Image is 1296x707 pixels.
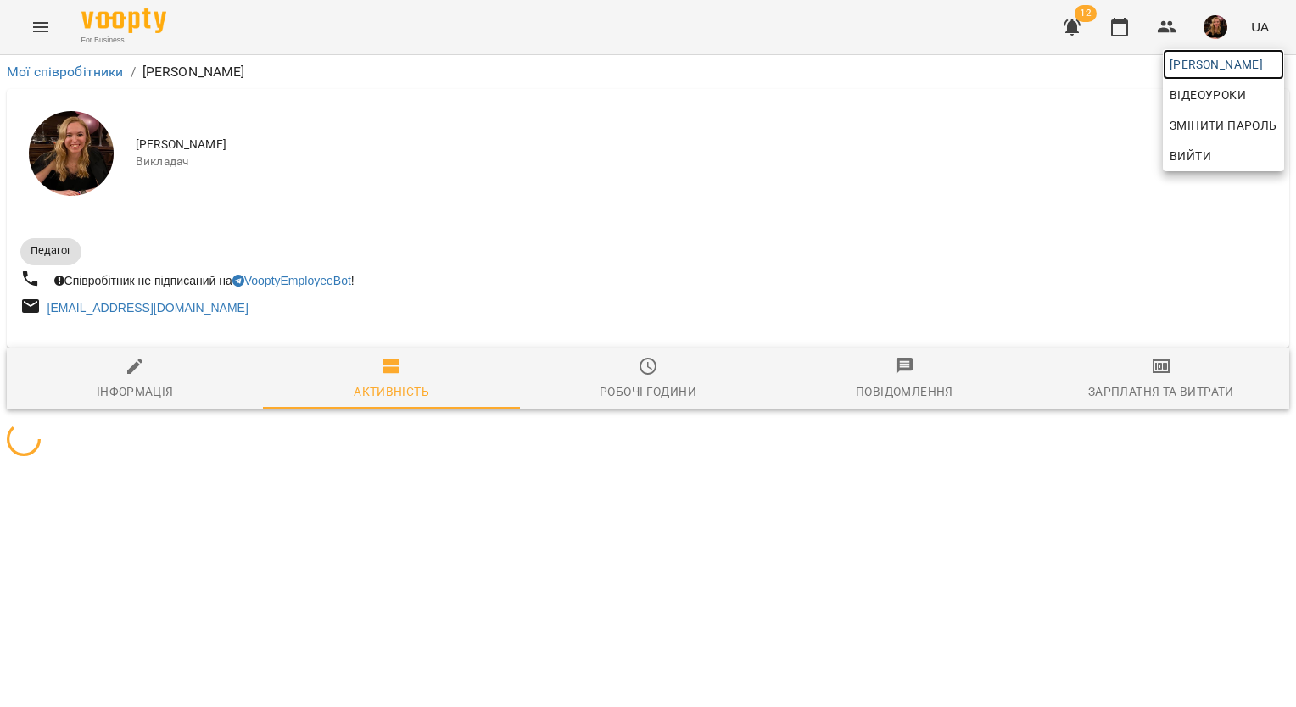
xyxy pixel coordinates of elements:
[1163,49,1284,80] a: [PERSON_NAME]
[1163,80,1253,110] a: Відеоуроки
[1170,146,1211,166] span: Вийти
[1163,110,1284,141] a: Змінити пароль
[1170,54,1277,75] span: [PERSON_NAME]
[1170,85,1246,105] span: Відеоуроки
[1170,115,1277,136] span: Змінити пароль
[1163,141,1284,171] button: Вийти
